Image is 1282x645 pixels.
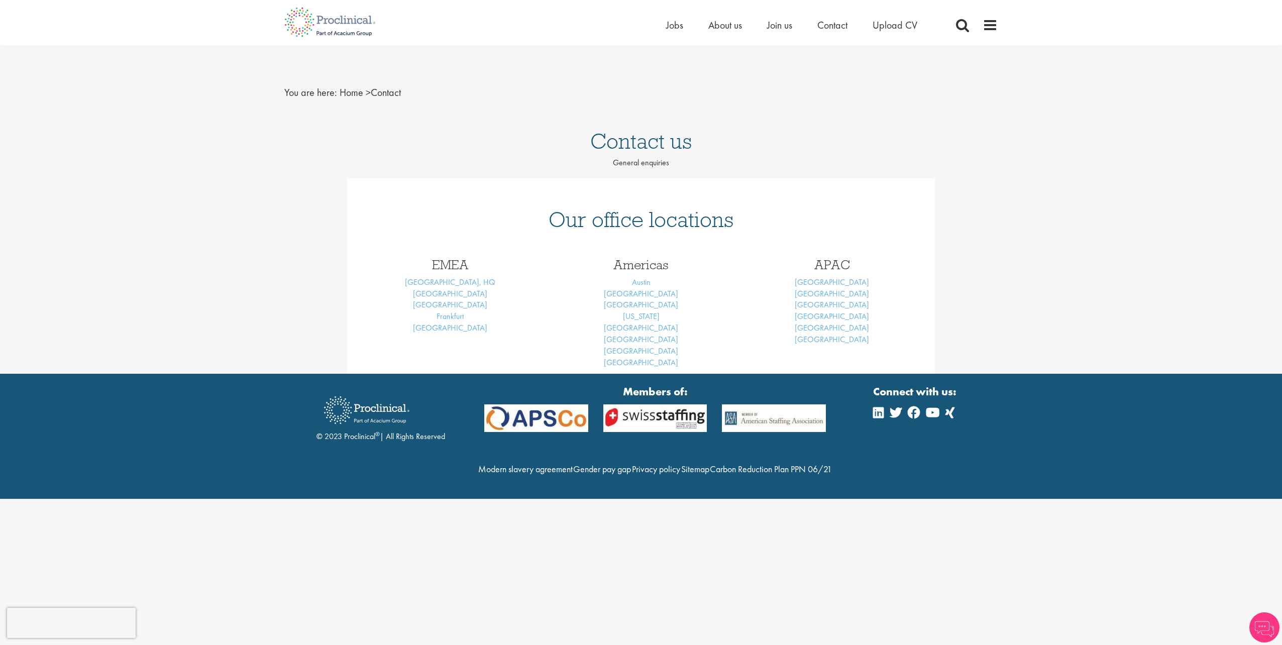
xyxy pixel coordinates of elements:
[1249,612,1279,642] img: Chatbot
[596,404,715,432] img: APSCo
[316,389,417,431] img: Proclinical Recruitment
[710,463,832,475] a: Carbon Reduction Plan PPN 06/21
[413,322,487,333] a: [GEOGRAPHIC_DATA]
[478,463,573,475] a: Modern slavery agreement
[604,346,678,356] a: [GEOGRAPHIC_DATA]
[484,384,826,399] strong: Members of:
[413,299,487,310] a: [GEOGRAPHIC_DATA]
[681,463,709,475] a: Sitemap
[375,430,380,438] sup: ®
[553,258,729,271] h3: Americas
[744,258,920,271] h3: APAC
[477,404,596,432] img: APSCo
[873,384,958,399] strong: Connect with us:
[340,86,401,99] span: Contact
[873,19,917,32] a: Upload CV
[795,277,869,287] a: [GEOGRAPHIC_DATA]
[714,404,833,432] img: APSCo
[437,311,464,321] a: Frankfurt
[340,86,363,99] a: breadcrumb link to Home
[604,322,678,333] a: [GEOGRAPHIC_DATA]
[817,19,847,32] a: Contact
[666,19,683,32] a: Jobs
[604,357,678,368] a: [GEOGRAPHIC_DATA]
[795,322,869,333] a: [GEOGRAPHIC_DATA]
[366,86,371,99] span: >
[284,86,337,99] span: You are here:
[632,277,651,287] a: Austin
[795,334,869,345] a: [GEOGRAPHIC_DATA]
[767,19,792,32] a: Join us
[7,608,136,638] iframe: reCAPTCHA
[405,277,495,287] a: [GEOGRAPHIC_DATA], HQ
[632,463,680,475] a: Privacy policy
[708,19,742,32] a: About us
[604,288,678,299] a: [GEOGRAPHIC_DATA]
[795,288,869,299] a: [GEOGRAPHIC_DATA]
[362,208,920,231] h1: Our office locations
[413,288,487,299] a: [GEOGRAPHIC_DATA]
[604,299,678,310] a: [GEOGRAPHIC_DATA]
[604,334,678,345] a: [GEOGRAPHIC_DATA]
[316,389,445,443] div: © 2023 Proclinical | All Rights Reserved
[795,311,869,321] a: [GEOGRAPHIC_DATA]
[362,258,538,271] h3: EMEA
[623,311,660,321] a: [US_STATE]
[573,463,631,475] a: Gender pay gap
[795,299,869,310] a: [GEOGRAPHIC_DATA]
